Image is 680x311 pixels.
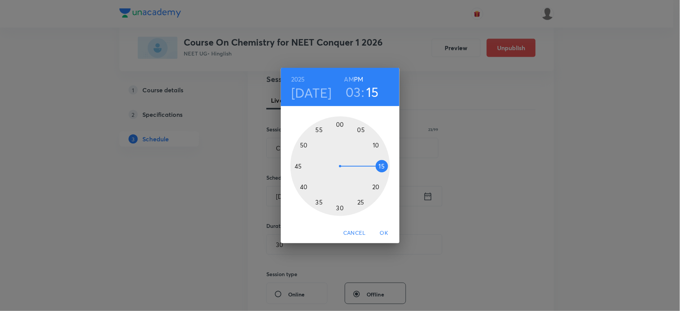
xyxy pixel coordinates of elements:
button: OK [372,226,396,240]
button: 03 [346,84,361,100]
button: [DATE] [291,85,332,101]
span: OK [375,228,393,238]
button: PM [354,74,363,85]
button: 15 [366,84,379,100]
button: 2025 [291,74,305,85]
span: Cancel [343,228,365,238]
h3: : [362,84,365,100]
button: AM [344,74,354,85]
button: Cancel [340,226,369,240]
